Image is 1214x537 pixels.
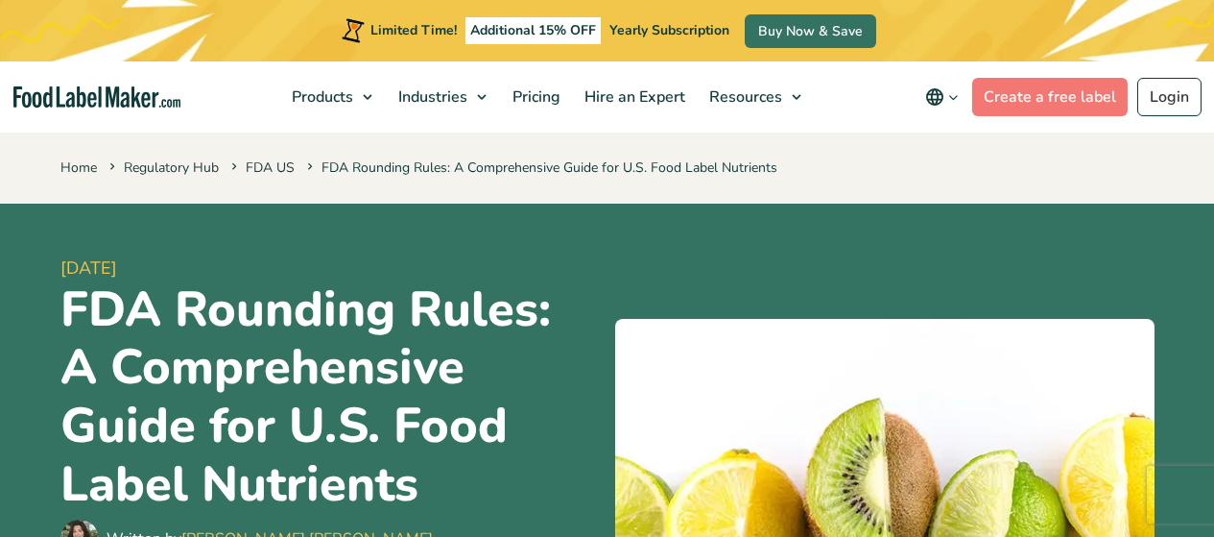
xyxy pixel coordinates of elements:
span: Additional 15% OFF [465,17,601,44]
span: Pricing [507,86,562,108]
a: Resources [698,61,811,133]
span: [DATE] [60,256,600,281]
a: Home [60,159,97,177]
a: Hire an Expert [573,61,693,133]
a: Create a free label [972,78,1128,116]
a: Login [1137,78,1202,116]
span: Industries [393,86,469,108]
a: Pricing [501,61,568,133]
span: Hire an Expert [579,86,687,108]
span: FDA Rounding Rules: A Comprehensive Guide for U.S. Food Label Nutrients [303,159,777,177]
a: Industries [387,61,496,133]
span: Limited Time! [370,21,457,39]
a: Products [280,61,382,133]
a: Regulatory Hub [124,159,219,177]
span: Yearly Subscription [609,21,729,39]
span: Resources [703,86,784,108]
span: Products [286,86,355,108]
a: Buy Now & Save [745,14,876,48]
h1: FDA Rounding Rules: A Comprehensive Guide for U.S. Food Label Nutrients [60,281,600,515]
a: FDA US [246,159,295,177]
